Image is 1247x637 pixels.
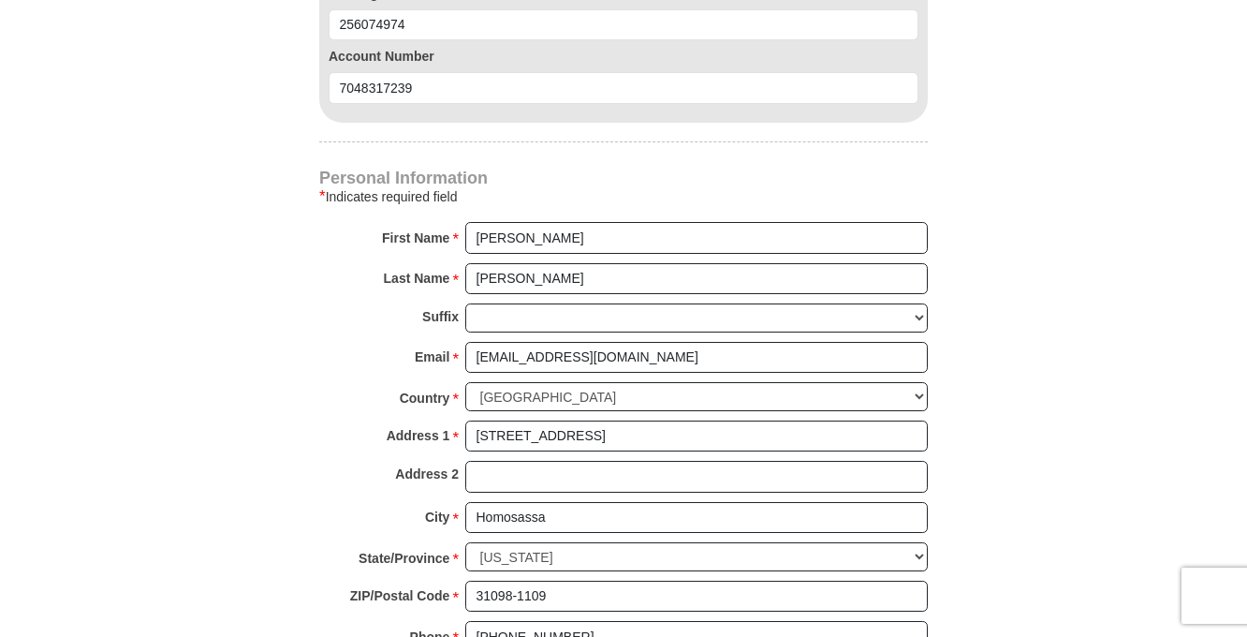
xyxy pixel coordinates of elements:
[359,545,449,571] strong: State/Province
[400,385,450,411] strong: Country
[387,422,450,449] strong: Address 1
[395,461,459,487] strong: Address 2
[384,265,450,291] strong: Last Name
[415,344,449,370] strong: Email
[425,504,449,530] strong: City
[329,47,918,66] label: Account Number
[382,225,449,251] strong: First Name
[319,170,928,185] h4: Personal Information
[422,304,459,330] strong: Suffix
[319,185,928,208] div: Indicates required field
[350,583,450,609] strong: ZIP/Postal Code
